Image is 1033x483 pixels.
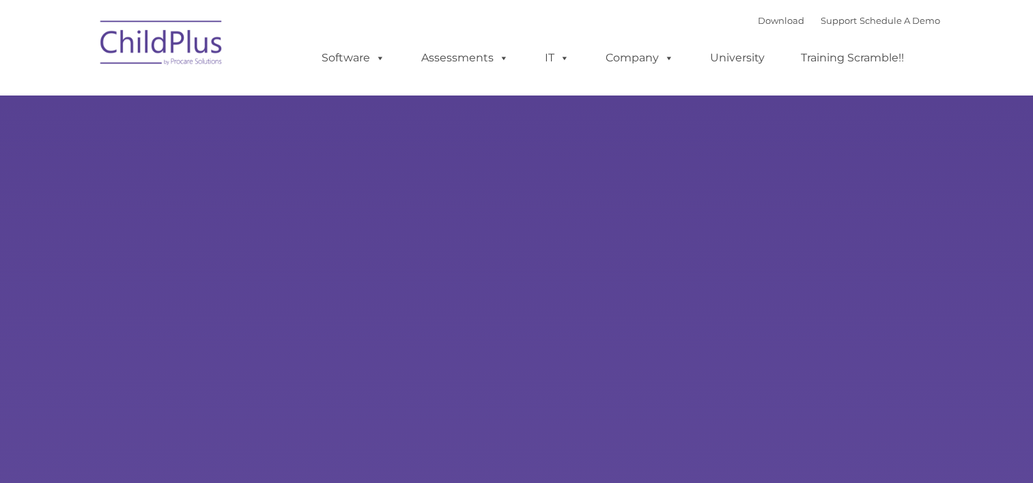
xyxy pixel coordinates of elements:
[592,44,688,72] a: Company
[696,44,778,72] a: University
[758,15,940,26] font: |
[821,15,857,26] a: Support
[758,15,804,26] a: Download
[308,44,399,72] a: Software
[787,44,918,72] a: Training Scramble!!
[408,44,522,72] a: Assessments
[860,15,940,26] a: Schedule A Demo
[94,11,230,79] img: ChildPlus by Procare Solutions
[531,44,583,72] a: IT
